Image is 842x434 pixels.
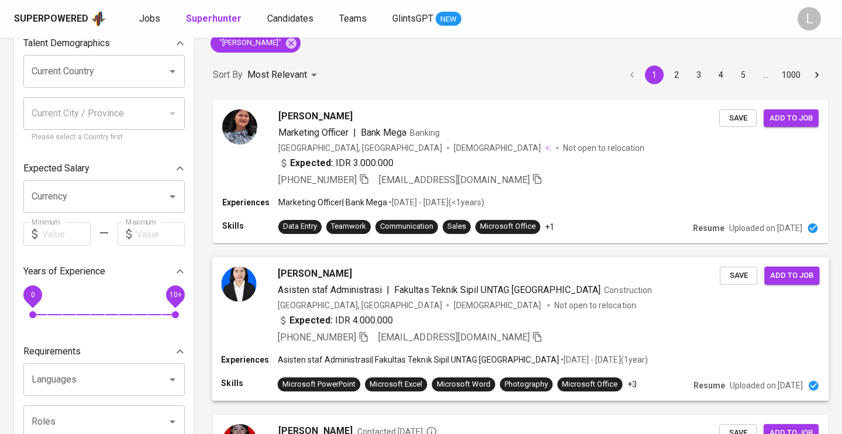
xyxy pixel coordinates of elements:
[769,112,813,125] span: Add to job
[689,66,708,84] button: Go to page 3
[247,68,307,82] p: Most Relevant
[719,109,757,128] button: Save
[186,13,241,24] b: Superhunter
[712,66,730,84] button: Go to page 4
[554,299,636,311] p: Not open to relocation
[213,68,243,82] p: Sort By
[378,332,530,343] span: [EMAIL_ADDRESS][DOMAIN_NAME]
[387,197,484,208] p: • [DATE] - [DATE] ( <1 years )
[730,380,803,391] p: Uploaded on [DATE]
[454,142,543,154] span: [DEMOGRAPHIC_DATA]
[23,340,185,363] div: Requirements
[734,66,753,84] button: Go to page 5
[221,377,277,389] p: Skills
[30,291,34,299] span: 0
[392,12,461,26] a: GlintsGPT NEW
[627,378,637,390] p: +3
[139,13,160,24] span: Jobs
[222,197,278,208] p: Experiences
[756,69,775,81] div: …
[394,284,601,295] span: Fakultas Teknik Sipil UNTAG [GEOGRAPHIC_DATA]
[693,222,724,234] p: Resume
[42,222,91,246] input: Value
[23,264,105,278] p: Years of Experience
[23,32,185,55] div: Talent Demographics
[213,100,828,243] a: [PERSON_NAME]Marketing Officer|Bank MegaBanking[GEOGRAPHIC_DATA], [GEOGRAPHIC_DATA][DEMOGRAPHIC_D...
[278,284,382,295] span: Asisten staf Administrasi
[23,36,110,50] p: Talent Demographics
[559,354,647,366] p: • [DATE] - [DATE] ( 1 year )
[798,7,821,30] div: L
[562,379,617,390] div: Microsoft Office
[278,142,442,154] div: [GEOGRAPHIC_DATA], [GEOGRAPHIC_DATA]
[267,12,316,26] a: Candidates
[247,64,321,86] div: Most Relevant
[693,380,725,391] p: Resume
[290,156,333,170] b: Expected:
[164,371,181,388] button: Open
[339,13,367,24] span: Teams
[353,126,356,140] span: |
[283,221,317,232] div: Data Entry
[164,188,181,205] button: Open
[164,414,181,430] button: Open
[770,268,813,282] span: Add to job
[23,260,185,283] div: Years of Experience
[387,283,389,297] span: |
[392,13,433,24] span: GlintsGPT
[339,12,369,26] a: Teams
[545,221,554,233] p: +1
[278,299,442,311] div: [GEOGRAPHIC_DATA], [GEOGRAPHIC_DATA]
[278,266,352,280] span: [PERSON_NAME]
[14,12,88,26] div: Superpowered
[23,157,185,180] div: Expected Salary
[437,379,491,390] div: Microsoft Word
[808,66,826,84] button: Go to next page
[289,313,333,327] b: Expected:
[370,379,422,390] div: Microsoft Excel
[186,12,244,26] a: Superhunter
[169,291,181,299] span: 10+
[764,266,819,284] button: Add to job
[729,222,802,234] p: Uploaded on [DATE]
[213,257,828,401] a: [PERSON_NAME]Asisten staf Administrasi|Fakultas Teknik Sipil UNTAG [GEOGRAPHIC_DATA]Construction[...
[764,109,819,128] button: Add to job
[278,332,356,343] span: [PHONE_NUMBER]
[23,345,81,359] p: Requirements
[667,66,686,84] button: Go to page 2
[505,379,548,390] div: Photography
[778,66,804,84] button: Go to page 1000
[210,37,288,49] span: "[PERSON_NAME]"
[410,128,440,137] span: Banking
[278,174,357,185] span: [PHONE_NUMBER]
[447,221,466,232] div: Sales
[221,354,277,366] p: Experiences
[23,161,89,175] p: Expected Salary
[278,156,394,170] div: IDR 3.000.000
[91,10,106,27] img: app logo
[563,142,644,154] p: Not open to relocation
[380,221,433,232] div: Communication
[14,10,106,27] a: Superpoweredapp logo
[720,266,757,284] button: Save
[331,221,366,232] div: Teamwork
[621,66,828,84] nav: pagination navigation
[32,132,177,143] p: Please select a Country first
[278,127,348,138] span: Marketing Officer
[361,127,406,138] span: Bank Mega
[278,109,353,123] span: [PERSON_NAME]
[278,313,394,327] div: IDR 4.000.000
[278,354,559,366] p: Asisten staf Administrasi | Fakultas Teknik Sipil UNTAG [GEOGRAPHIC_DATA]
[278,197,387,208] p: Marketing Officer | Bank Mega
[136,222,185,246] input: Value
[282,379,356,390] div: Microsoft PowerPoint
[436,13,461,25] span: NEW
[480,221,536,232] div: Microsoft Office
[454,299,543,311] span: [DEMOGRAPHIC_DATA]
[139,12,163,26] a: Jobs
[725,112,751,125] span: Save
[267,13,313,24] span: Candidates
[726,268,751,282] span: Save
[222,109,257,144] img: c08906d8a2196bddd39cd37b6509bfd5.jpg
[221,266,256,301] img: 8bcc7d1868362f5bb9f923baff733740.jpg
